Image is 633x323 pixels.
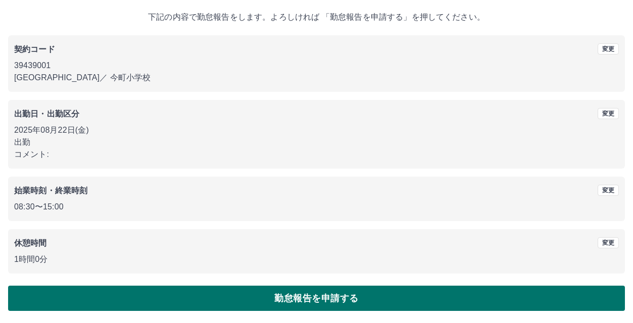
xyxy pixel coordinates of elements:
b: 始業時刻・終業時刻 [14,186,87,195]
p: 08:30 〜 15:00 [14,201,619,213]
b: 契約コード [14,45,55,53]
b: 出勤日・出勤区分 [14,110,79,118]
button: 変更 [598,237,619,248]
p: 出勤 [14,136,619,148]
p: 下記の内容で勤怠報告をします。よろしければ 「勤怠報告を申請する」を押してください。 [8,11,625,23]
button: 勤怠報告を申請する [8,286,625,311]
p: 1時間0分 [14,253,619,265]
p: 39439001 [14,60,619,72]
b: 休憩時間 [14,239,47,247]
button: 変更 [598,43,619,55]
p: コメント: [14,148,619,160]
button: 変更 [598,108,619,119]
p: [GEOGRAPHIC_DATA] ／ 今町小学校 [14,72,619,84]
p: 2025年08月22日(金) [14,124,619,136]
button: 変更 [598,185,619,196]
